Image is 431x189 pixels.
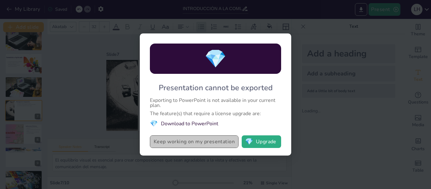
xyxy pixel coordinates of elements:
[245,139,253,145] span: diamond
[150,111,281,116] div: The feature(s) that require a license upgrade are:
[204,47,227,71] span: diamond
[150,98,281,108] div: Exporting to PowerPoint is not available in your current plan.
[242,135,281,148] button: diamondUpgrade
[159,83,273,93] div: Presentation cannot be exported
[150,135,239,148] button: Keep working on my presentation
[150,119,158,128] span: diamond
[150,119,281,128] li: Download to PowerPoint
